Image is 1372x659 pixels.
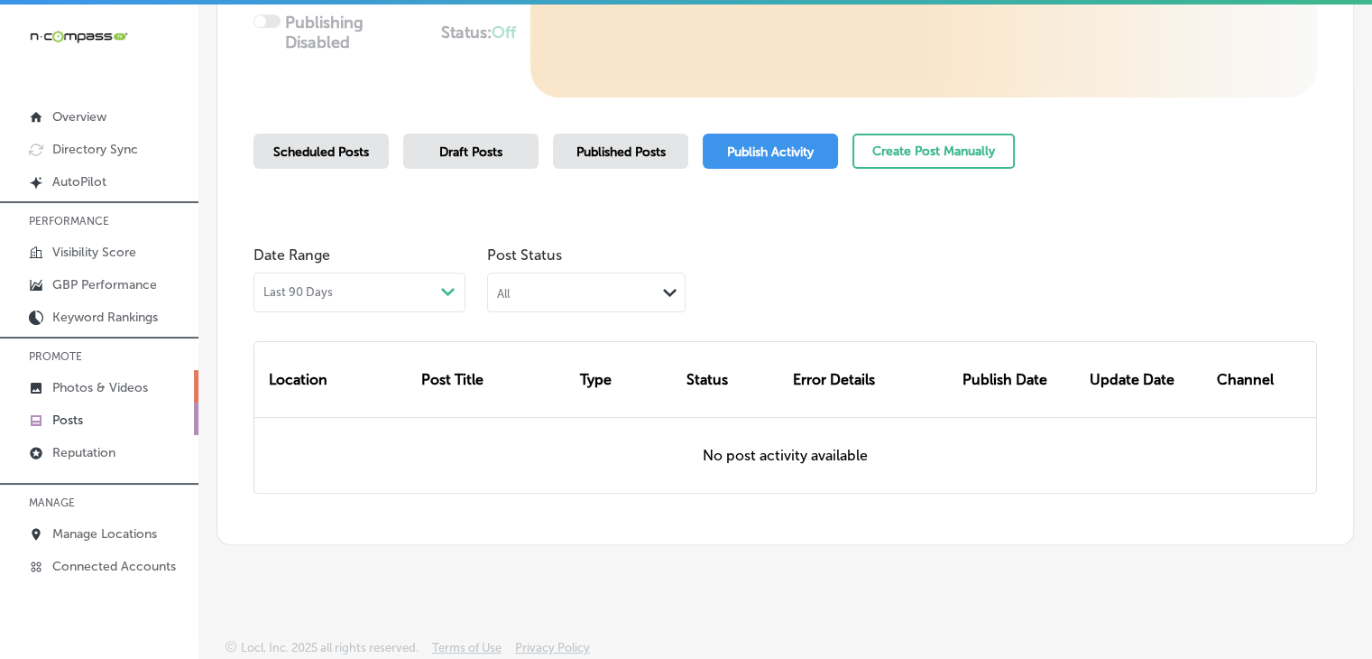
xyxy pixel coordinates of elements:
[52,526,157,542] p: Manage Locations
[679,342,786,417] div: Status
[52,174,106,190] p: AutoPilot
[263,285,333,300] span: Last 90 Days
[52,413,83,428] p: Posts
[253,246,330,264] label: Date Range
[487,246,686,264] span: Post Status
[955,342,1082,417] div: Publish Date
[1210,342,1305,417] div: Channel
[852,134,1015,169] button: Create Post Manually
[273,144,369,160] span: Scheduled Posts
[29,28,128,45] img: 660ab0bf-5cc7-4cb8-ba1c-48b5ae0f18e60NCTV_CLogo_TV_Black_-500x88.png
[573,342,679,417] div: Type
[52,142,138,157] p: Directory Sync
[254,418,1316,493] div: No post activity available
[52,380,148,395] p: Photos & Videos
[52,277,157,292] p: GBP Performance
[1082,342,1210,417] div: Update Date
[254,342,414,417] div: Location
[52,245,136,260] p: Visibility Score
[52,109,106,125] p: Overview
[439,144,502,160] span: Draft Posts
[576,144,666,160] span: Published Posts
[241,641,419,654] p: Locl, Inc. 2025 all rights reserved.
[785,342,954,417] div: Error Details
[497,285,510,301] div: All
[727,144,814,160] span: Publish Activity
[414,342,574,417] div: Post Title
[52,445,115,460] p: Reputation
[52,310,158,325] p: Keyword Rankings
[52,559,176,574] p: Connected Accounts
